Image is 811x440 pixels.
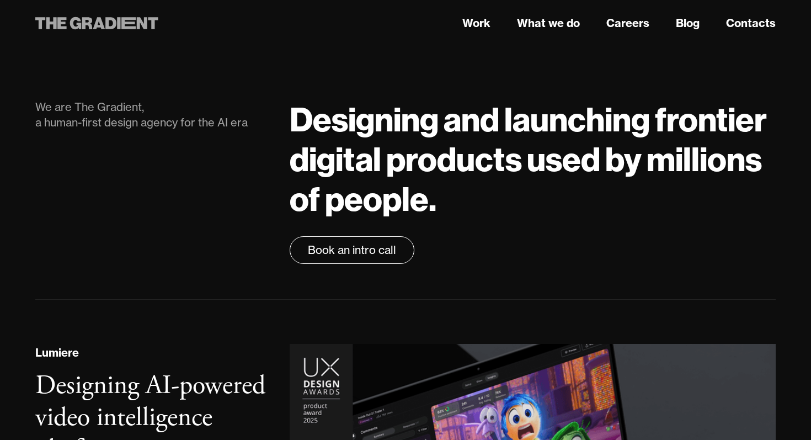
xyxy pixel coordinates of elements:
a: Work [462,15,490,31]
div: Lumiere [35,344,79,361]
a: Contacts [726,15,776,31]
a: Book an intro call [290,236,414,264]
a: What we do [517,15,580,31]
div: We are The Gradient, a human-first design agency for the AI era [35,99,268,130]
a: Careers [606,15,649,31]
a: Blog [676,15,700,31]
h1: Designing and launching frontier digital products used by millions of people. [290,99,776,219]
